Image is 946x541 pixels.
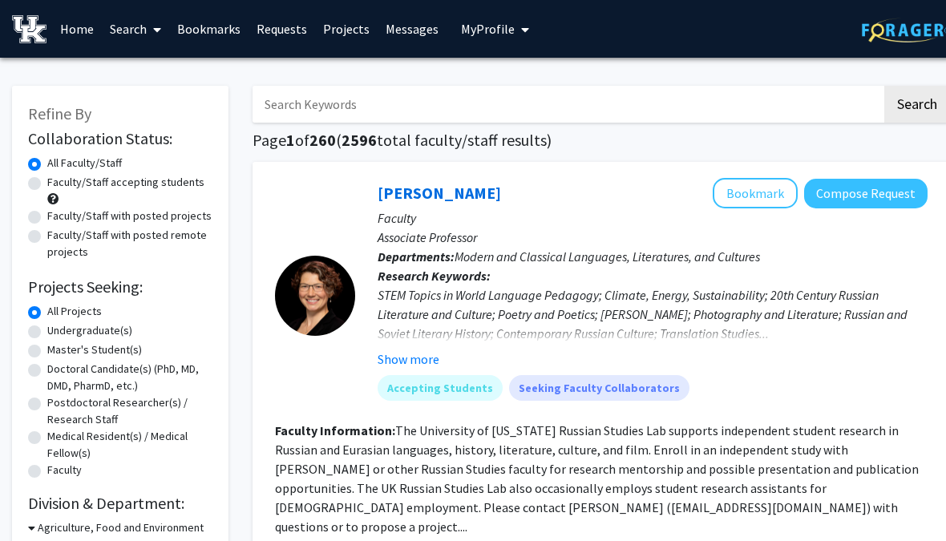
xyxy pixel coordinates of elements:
a: Home [52,1,102,57]
fg-read-more: The University of [US_STATE] Russian Studies Lab supports independent student research in Russian... [275,422,919,535]
div: STEM Topics in World Language Pedagogy; Climate, Energy, Sustainability; 20th Century Russian Lit... [378,285,928,343]
span: 260 [309,130,336,150]
label: Master's Student(s) [47,341,142,358]
button: Show more [378,349,439,369]
label: Faculty [47,462,82,478]
label: Faculty/Staff with posted remote projects [47,227,212,260]
input: Search Keywords [253,86,882,123]
a: Bookmarks [169,1,249,57]
span: Refine By [28,103,91,123]
p: Associate Professor [378,228,928,247]
a: Requests [249,1,315,57]
button: Add Molly Blasing to Bookmarks [713,178,798,208]
span: 1 [286,130,295,150]
h2: Collaboration Status: [28,129,212,148]
label: Doctoral Candidate(s) (PhD, MD, DMD, PharmD, etc.) [47,361,212,394]
label: Medical Resident(s) / Medical Fellow(s) [47,428,212,462]
h2: Division & Department: [28,494,212,513]
label: All Faculty/Staff [47,155,122,172]
p: Faculty [378,208,928,228]
label: Faculty/Staff accepting students [47,174,204,191]
b: Research Keywords: [378,268,491,284]
span: Modern and Classical Languages, Literatures, and Cultures [455,248,760,264]
h3: Agriculture, Food and Environment [38,519,204,536]
label: Faculty/Staff with posted projects [47,208,212,224]
span: 2596 [342,130,377,150]
span: My Profile [461,21,515,37]
label: Undergraduate(s) [47,322,132,339]
mat-chip: Seeking Faculty Collaborators [509,375,689,401]
img: University of Kentucky Logo [12,15,46,43]
a: Messages [378,1,447,57]
mat-chip: Accepting Students [378,375,503,401]
a: Projects [315,1,378,57]
h2: Projects Seeking: [28,277,212,297]
a: [PERSON_NAME] [378,183,501,203]
label: Postdoctoral Researcher(s) / Research Staff [47,394,212,428]
b: Departments: [378,248,455,264]
label: All Projects [47,303,102,320]
button: Compose Request to Molly Blasing [804,179,928,208]
a: Search [102,1,169,57]
b: Faculty Information: [275,422,395,438]
iframe: Chat [12,469,68,529]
